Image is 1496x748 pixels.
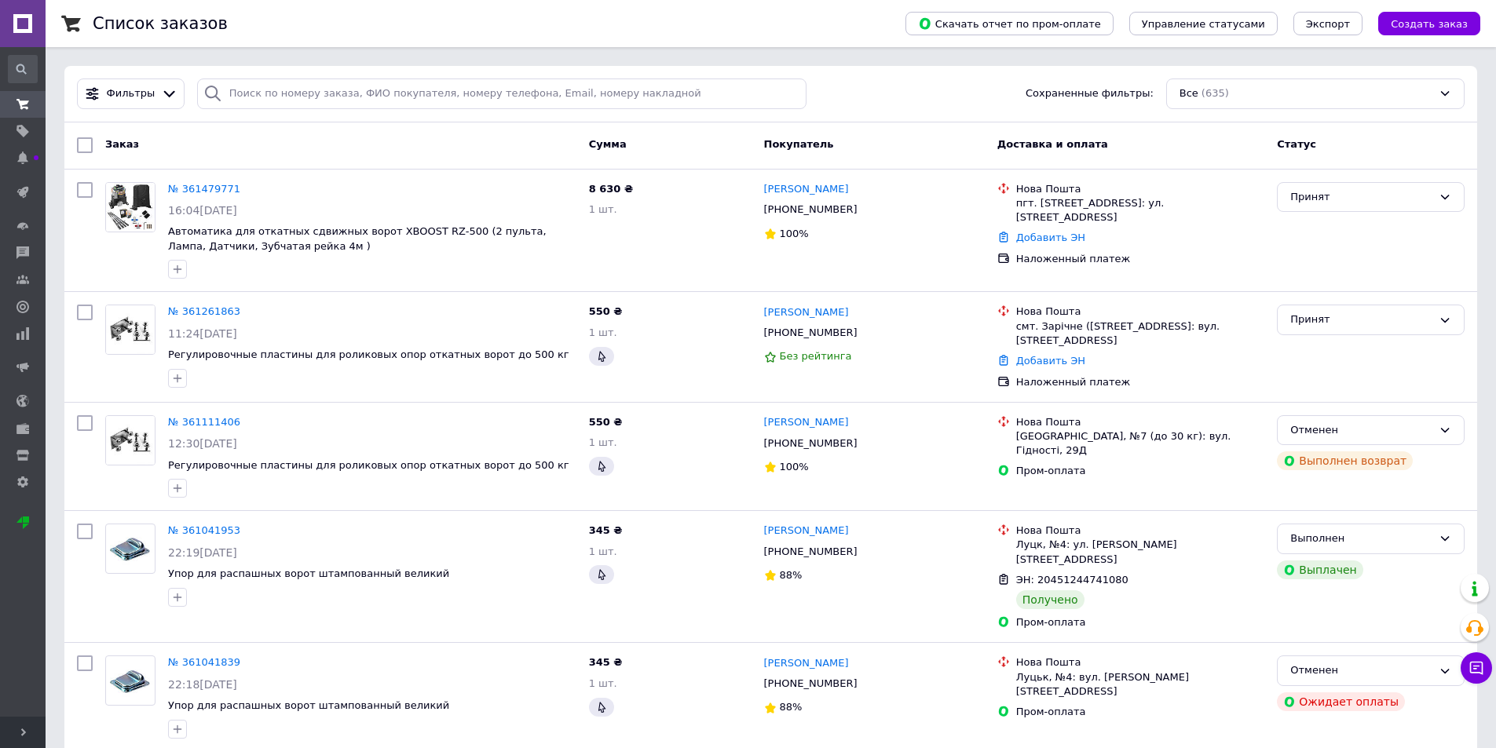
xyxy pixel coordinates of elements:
[197,78,807,109] input: Поиск по номеру заказа, ФИО покупателя, номеру телефона, Email, номеру накладной
[589,138,627,150] span: Сумма
[1016,524,1265,538] div: Нова Пошта
[1290,662,1432,679] div: Отменен
[1016,305,1265,319] div: Нова Пошта
[105,182,155,232] a: Фото товару
[589,305,623,317] span: 550 ₴
[780,461,809,473] span: 100%
[589,327,617,338] span: 1 шт.
[1290,531,1432,547] div: Выполнен
[168,348,569,360] a: Регулировочные пластины для роликовых опор откатных ворот до 500 кг
[764,138,834,150] span: Покупатель
[1306,18,1350,30] span: Экспорт
[1016,196,1265,224] div: пгт. [STREET_ADDRESS]: ул. [STREET_ADDRESS]
[168,327,237,340] span: 11:24[DATE]
[168,567,449,579] a: Упор для распашных ворот штампованный великий
[761,199,861,220] div: [PHONE_NUMBER]
[761,542,861,562] div: [PHONE_NUMBER]
[1016,429,1265,458] div: [GEOGRAPHIC_DATA], №7 (до 30 кг): вул. Гідності, 29Д
[1016,615,1265,629] div: Пром-оплата
[106,183,155,232] img: Фото товару
[589,524,623,536] span: 345 ₴
[1277,560,1362,579] div: Выплачен
[1277,138,1316,150] span: Статус
[1016,252,1265,266] div: Наложенный платеж
[168,678,237,691] span: 22:18[DATE]
[1378,12,1480,35] button: Создать заказ
[1277,692,1405,711] div: Ожидает оплаты
[918,16,1101,31] span: Скачать отчет по пром-оплате
[905,12,1114,35] button: Скачать отчет по пром-оплате
[780,350,852,362] span: Без рейтинга
[589,183,633,195] span: 8 630 ₴
[589,416,623,428] span: 550 ₴
[105,415,155,465] a: Фото товару
[589,203,617,215] span: 1 шт.
[105,138,139,150] span: Заказ
[168,225,547,252] a: Автоматика для откатных сдвижных ворот XBOOST RZ-500 (2 пульта, Лампа, Датчики, Зубчатая рейка 4м )
[764,524,849,538] a: [PERSON_NAME]
[105,524,155,574] a: Фото товару
[1016,538,1265,566] div: Луцк, №4: ул. [PERSON_NAME][STREET_ADDRESS]
[1290,312,1432,328] div: Принят
[105,305,155,355] a: Фото товару
[107,86,155,101] span: Фильтры
[168,459,569,471] a: Регулировочные пластины для роликовых опор откатных ворот до 500 кг
[93,14,228,33] h1: Список заказов
[764,182,849,197] a: [PERSON_NAME]
[168,183,240,195] a: № 361479771
[168,437,237,450] span: 12:30[DATE]
[764,305,849,320] a: [PERSON_NAME]
[1290,422,1432,439] div: Отменен
[761,323,861,343] div: [PHONE_NUMBER]
[589,436,617,448] span: 1 шт.
[1026,86,1154,101] span: Сохраненные фильтры:
[1391,18,1468,30] span: Создать заказ
[1180,86,1198,101] span: Все
[1277,451,1413,470] div: Выполнен возврат
[1461,652,1492,684] button: Чат с покупателем
[764,656,849,671] a: [PERSON_NAME]
[1016,574,1128,586] span: ЭН: 20451244741080
[1016,705,1265,719] div: Пром-оплата
[589,677,617,689] span: 1 шт.
[1016,232,1085,243] a: Добавить ЭН
[168,524,240,536] a: № 361041953
[1016,319,1265,348] div: смт. Зарічне ([STREET_ADDRESS]: вул. [STREET_ADDRESS]
[1202,87,1229,99] span: (635)
[168,656,240,668] a: № 361041839
[1016,655,1265,670] div: Нова Пошта
[780,228,809,239] span: 100%
[106,305,155,354] img: Фото товару
[106,416,155,465] img: Фото товару
[168,204,237,217] span: 16:04[DATE]
[168,699,449,711] a: Упор для распашных ворот штампованный великий
[589,545,617,557] span: 1 шт.
[997,138,1108,150] span: Доставка и оплата
[1142,18,1265,30] span: Управление статусами
[780,569,803,581] span: 88%
[1290,189,1432,206] div: Принят
[761,433,861,454] div: [PHONE_NUMBER]
[1016,182,1265,196] div: Нова Пошта
[106,662,155,701] img: Фото товару
[1129,12,1278,35] button: Управление статусами
[1016,355,1085,367] a: Добавить ЭН
[168,546,237,559] span: 22:19[DATE]
[1016,464,1265,478] div: Пром-оплата
[168,305,240,317] a: № 361261863
[589,656,623,668] span: 345 ₴
[1016,415,1265,429] div: Нова Пошта
[105,655,155,706] a: Фото товару
[168,416,240,428] a: № 361111406
[1362,17,1480,29] a: Создать заказ
[106,529,155,568] img: Фото товару
[1016,590,1085,609] div: Получено
[1293,12,1362,35] button: Экспорт
[761,673,861,694] div: [PHONE_NUMBER]
[780,701,803,713] span: 88%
